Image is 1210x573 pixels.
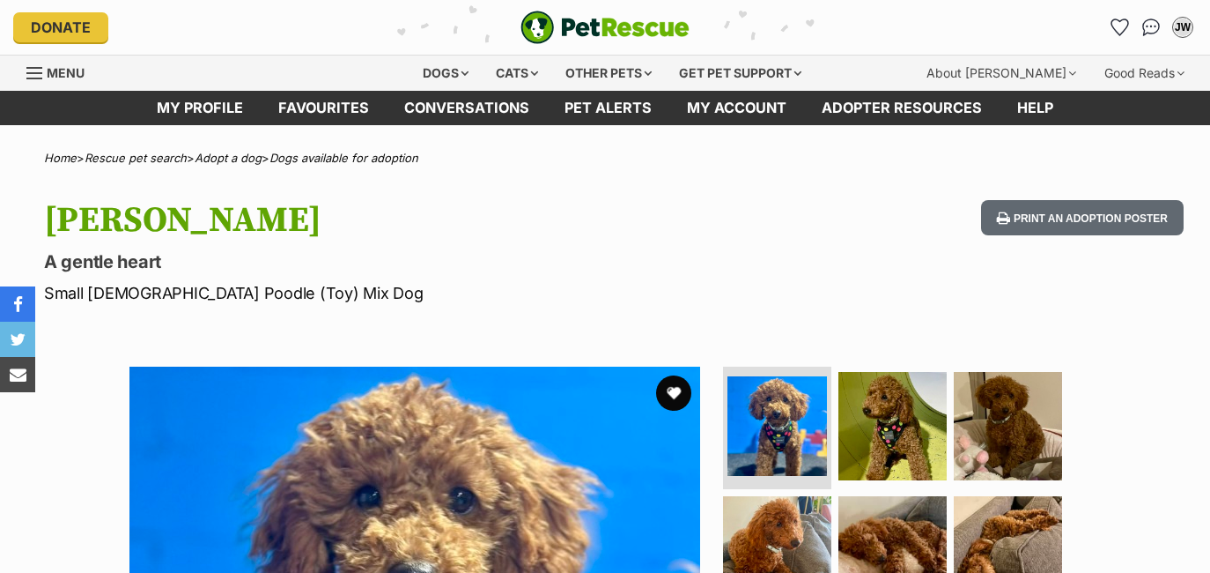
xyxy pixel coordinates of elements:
[44,151,77,165] a: Home
[553,56,664,91] div: Other pets
[387,91,547,125] a: conversations
[139,91,261,125] a: My profile
[44,249,738,274] p: A gentle heart
[1137,13,1165,41] a: Conversations
[520,11,690,44] a: PetRescue
[804,91,1000,125] a: Adopter resources
[13,12,108,42] a: Donate
[667,56,814,91] div: Get pet support
[1142,19,1161,36] img: chat-41dd97257d64d25036548639549fe6c8038ab92f7586957e7f3b1b290dea8141.svg
[410,56,481,91] div: Dogs
[44,200,738,241] h1: [PERSON_NAME]
[520,11,690,44] img: logo-e224e6f780fb5917bec1dbf3a21bbac754714ae5b6737aabdf751b685950b380.svg
[483,56,550,91] div: Cats
[44,281,738,305] p: Small [DEMOGRAPHIC_DATA] Poodle (Toy) Mix Dog
[727,376,827,476] img: Photo of Rhett
[195,151,262,165] a: Adopt a dog
[656,376,691,411] button: favourite
[269,151,418,165] a: Dogs available for adoption
[669,91,804,125] a: My account
[1092,56,1197,91] div: Good Reads
[914,56,1088,91] div: About [PERSON_NAME]
[85,151,187,165] a: Rescue pet search
[1105,13,1197,41] ul: Account quick links
[954,372,1062,480] img: Photo of Rhett
[1174,19,1192,36] div: JW
[838,372,947,480] img: Photo of Rhett
[1000,91,1071,125] a: Help
[261,91,387,125] a: Favourites
[981,200,1184,236] button: Print an adoption poster
[1169,13,1197,41] button: My account
[26,56,97,87] a: Menu
[547,91,669,125] a: Pet alerts
[47,65,85,80] span: Menu
[1105,13,1133,41] a: Favourites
